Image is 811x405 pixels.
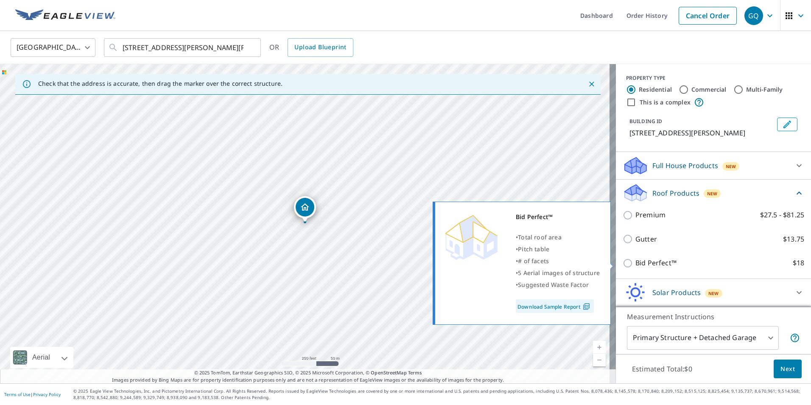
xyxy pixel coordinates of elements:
[626,74,801,82] div: PROPERTY TYPE
[627,312,800,322] p: Measurement Instructions
[726,163,736,170] span: New
[586,79,597,90] button: Close
[516,267,600,279] div: •
[15,9,115,22] img: EV Logo
[288,38,353,57] a: Upload Blueprint
[639,85,672,94] label: Residential
[627,326,779,350] div: Primary Structure + Detached Garage
[652,160,718,171] p: Full House Products
[640,98,691,107] label: This is a complex
[294,42,346,53] span: Upload Blueprint
[635,258,677,268] p: Bid Perfect™
[744,6,763,25] div: GQ
[708,290,719,297] span: New
[518,269,600,277] span: 5 Aerial images of structure
[4,391,31,397] a: Terms of Use
[625,360,699,378] p: Estimated Total: $0
[294,196,316,222] div: Dropped pin, building 1, Residential property, 485 Arlen Dr Rohnert Park, CA 94928
[774,360,802,379] button: Next
[635,210,666,220] p: Premium
[623,282,804,303] div: Solar ProductsNew
[623,183,804,203] div: Roof ProductsNew
[679,7,737,25] a: Cancel Order
[518,245,549,253] span: Pitch table
[760,210,804,220] p: $27.5 - $81.25
[581,303,592,310] img: Pdf Icon
[516,299,594,313] a: Download Sample Report
[790,333,800,343] span: Your report will include the primary structure and a detached garage if one exists.
[629,128,774,138] p: [STREET_ADDRESS][PERSON_NAME]
[516,243,600,255] div: •
[516,279,600,291] div: •
[4,392,61,397] p: |
[73,388,807,401] p: © 2025 Eagle View Technologies, Inc. and Pictometry International Corp. All Rights Reserved. Repo...
[691,85,727,94] label: Commercial
[269,38,353,57] div: OR
[30,347,53,368] div: Aerial
[652,188,699,198] p: Roof Products
[38,80,282,87] p: Check that the address is accurate, then drag the marker over the correct structure.
[33,391,61,397] a: Privacy Policy
[652,287,701,298] p: Solar Products
[123,36,243,59] input: Search by address or latitude-longitude
[516,211,600,223] div: Bid Perfect™
[10,347,73,368] div: Aerial
[623,155,804,176] div: Full House ProductsNew
[635,234,657,245] p: Gutter
[777,118,797,131] button: Edit building 1
[629,118,662,125] p: BUILDING ID
[408,369,422,376] a: Terms
[793,258,804,268] p: $18
[516,255,600,267] div: •
[518,257,549,265] span: # of facets
[780,364,795,374] span: Next
[783,234,804,245] p: $13.75
[516,231,600,243] div: •
[442,211,501,262] img: Premium
[11,36,95,59] div: [GEOGRAPHIC_DATA]
[518,233,562,241] span: Total roof area
[746,85,783,94] label: Multi-Family
[593,354,606,366] a: Current Level 17, Zoom Out
[707,190,718,197] span: New
[593,341,606,354] a: Current Level 17, Zoom In
[518,281,589,289] span: Suggested Waste Factor
[371,369,406,376] a: OpenStreetMap
[194,369,422,377] span: © 2025 TomTom, Earthstar Geographics SIO, © 2025 Microsoft Corporation, ©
